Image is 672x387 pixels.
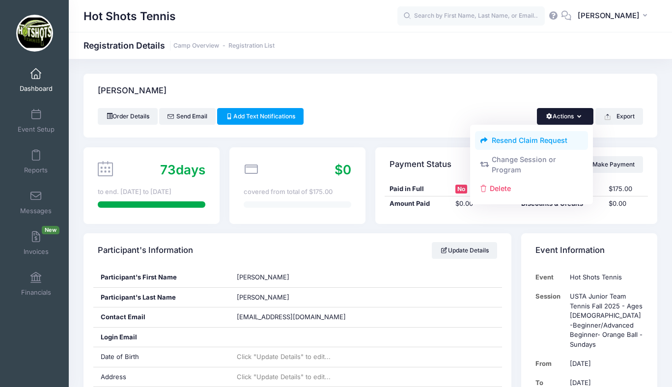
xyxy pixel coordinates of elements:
a: Change Session or Program [475,150,588,179]
img: Hot Shots Tennis [16,15,53,52]
div: $175.00 [604,184,647,194]
div: to end. [DATE] to [DATE] [98,187,205,197]
a: InvoicesNew [13,226,59,260]
div: $0.00 [450,199,516,209]
div: Date of Birth [93,347,229,367]
span: No [455,185,467,193]
td: Hot Shots Tennis [565,268,643,287]
button: Actions [537,108,593,125]
div: Login Email [93,328,229,347]
a: Reports [13,144,59,179]
span: [PERSON_NAME] [237,293,289,301]
td: [DATE] [565,354,643,373]
a: Messages [13,185,59,220]
div: Address [93,367,229,387]
button: [PERSON_NAME] [571,5,657,28]
div: covered from total of $175.00 [244,187,351,197]
a: Add Text Notifications [217,108,304,125]
a: Registration List [228,42,275,50]
h4: [PERSON_NAME] [98,77,167,105]
span: [PERSON_NAME] [237,273,289,281]
span: $0 [335,162,351,177]
span: Reports [24,166,48,174]
a: Resend Claim Request [475,131,588,150]
span: [EMAIL_ADDRESS][DOMAIN_NAME] [237,313,346,321]
td: Event [535,268,565,287]
h4: Event Information [535,237,605,265]
input: Search by First Name, Last Name, or Email... [397,6,545,26]
a: Financials [13,267,59,301]
span: Messages [20,207,52,215]
div: Participant's First Name [93,268,229,287]
span: Click "Update Details" to edit... [237,373,331,381]
span: Click "Update Details" to edit... [237,353,331,360]
div: Paid in Full [385,184,450,194]
div: days [160,160,205,179]
span: Event Setup [18,125,55,134]
div: Contact Email [93,307,229,327]
a: Dashboard [13,63,59,97]
h4: Participant's Information [98,237,193,265]
h1: Registration Details [84,40,275,51]
a: Send Email [159,108,216,125]
a: Update Details [432,242,497,259]
h4: Payment Status [390,150,451,178]
td: From [535,354,565,373]
span: Invoices [24,248,49,256]
a: Make Payment [578,156,643,173]
a: Order Details [98,108,158,125]
div: $0.00 [604,199,647,209]
span: Financials [21,288,51,297]
div: Participant's Last Name [93,288,229,307]
button: Export [595,108,643,125]
span: Dashboard [20,84,53,93]
div: Amount Paid [385,199,450,209]
span: New [42,226,59,234]
td: Session [535,287,565,354]
a: Delete [475,179,588,198]
a: Camp Overview [173,42,219,50]
h1: Hot Shots Tennis [84,5,176,28]
a: Event Setup [13,104,59,138]
span: 73 [160,162,176,177]
td: USTA Junior Team Tennis Fall 2025 - Ages [DEMOGRAPHIC_DATA] -Beginner/Advanced Beginner- Orange B... [565,287,643,354]
span: [PERSON_NAME] [578,10,640,21]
